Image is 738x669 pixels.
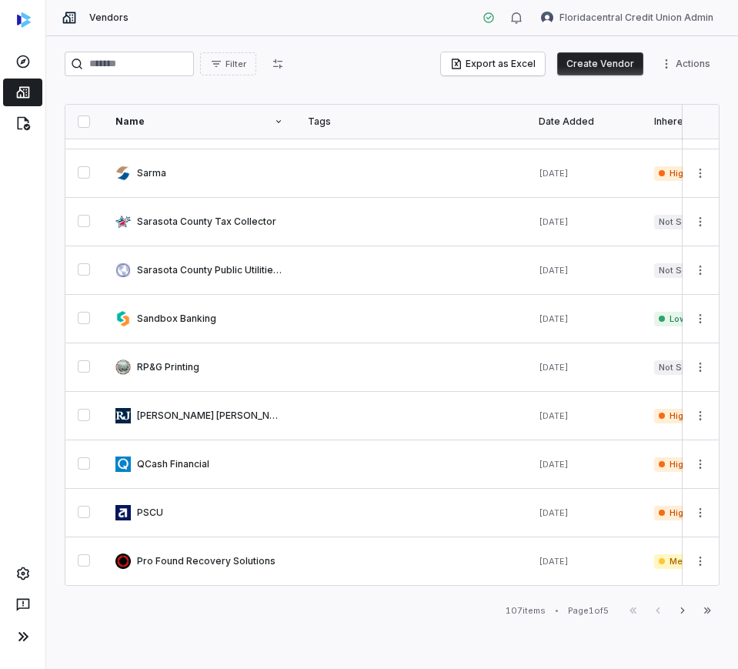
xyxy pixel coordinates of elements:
[506,605,546,617] div: 107 items
[539,556,569,567] span: [DATE]
[539,362,569,373] span: [DATE]
[654,506,693,520] span: High
[688,307,713,330] button: More actions
[115,115,283,128] div: Name
[688,210,713,233] button: More actions
[688,501,713,524] button: More actions
[557,52,643,75] button: Create Vendor
[654,215,695,229] span: Not Set
[539,168,569,179] span: [DATE]
[308,115,514,128] div: Tags
[539,459,569,470] span: [DATE]
[654,360,695,375] span: Not Set
[654,166,693,181] span: High
[17,12,31,28] img: svg%3e
[654,554,707,569] span: Medium
[555,605,559,616] div: •
[532,6,723,29] button: Floridacentral Credit Union Admin avatarFloridacentral Credit Union Admin
[541,12,553,24] img: Floridacentral Credit Union Admin avatar
[200,52,256,75] button: Filter
[539,410,569,421] span: [DATE]
[656,52,720,75] button: More actions
[688,550,713,573] button: More actions
[688,162,713,185] button: More actions
[688,356,713,379] button: More actions
[654,409,693,423] span: High
[539,507,569,518] span: [DATE]
[539,216,569,227] span: [DATE]
[539,313,569,324] span: [DATE]
[539,265,569,276] span: [DATE]
[539,115,629,128] div: Date Added
[225,59,246,70] span: Filter
[688,453,713,476] button: More actions
[441,52,545,75] button: Export as Excel
[654,457,693,472] span: High
[654,312,691,326] span: Low
[559,12,713,24] span: Floridacentral Credit Union Admin
[89,12,129,24] span: Vendors
[688,259,713,282] button: More actions
[688,404,713,427] button: More actions
[568,605,609,617] div: Page 1 of 5
[654,263,695,278] span: Not Set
